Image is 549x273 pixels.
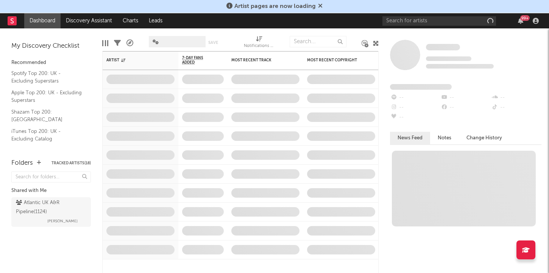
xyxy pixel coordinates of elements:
[11,172,91,183] input: Search for folders...
[11,89,83,104] a: Apple Top 200: UK - Excluding Superstars
[11,186,91,195] div: Shared with Me
[390,93,440,103] div: --
[390,112,440,122] div: --
[11,108,83,123] a: Shazam Top 200: [GEOGRAPHIC_DATA]
[290,36,346,47] input: Search...
[459,132,510,144] button: Change History
[11,159,33,168] div: Folders
[143,13,168,28] a: Leads
[182,56,212,65] span: 7-Day Fans Added
[382,16,496,26] input: Search for artists
[11,58,91,67] div: Recommended
[491,93,541,103] div: --
[208,41,218,45] button: Save
[11,69,83,85] a: Spotify Top 200: UK - Excluding Superstars
[520,15,530,21] div: 99 +
[426,44,460,51] a: Some Artist
[47,217,78,226] span: [PERSON_NAME]
[426,64,494,69] span: 0 fans last week
[244,42,274,51] div: Notifications (Artist)
[126,32,133,54] div: A&R Pipeline
[11,127,83,143] a: iTunes Top 200: UK - Excluding Catalog
[426,44,460,50] span: Some Artist
[16,198,84,217] div: Atlantic UK A&R Pipeline ( 1124 )
[244,32,274,54] div: Notifications (Artist)
[307,58,364,62] div: Most Recent Copyright
[61,13,117,28] a: Discovery Assistant
[440,93,491,103] div: --
[106,58,163,62] div: Artist
[518,18,523,24] button: 99+
[390,132,430,144] button: News Feed
[117,13,143,28] a: Charts
[491,103,541,112] div: --
[11,42,91,51] div: My Discovery Checklist
[430,132,459,144] button: Notes
[11,197,91,227] a: Atlantic UK A&R Pipeline(1124)[PERSON_NAME]
[426,56,471,61] span: Tracking Since: [DATE]
[390,84,452,90] span: Fans Added by Platform
[51,161,91,165] button: Tracked Artists(18)
[234,3,316,9] span: Artist pages are now loading
[440,103,491,112] div: --
[24,13,61,28] a: Dashboard
[231,58,288,62] div: Most Recent Track
[390,103,440,112] div: --
[114,32,121,54] div: Filters
[102,32,108,54] div: Edit Columns
[318,3,323,9] span: Dismiss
